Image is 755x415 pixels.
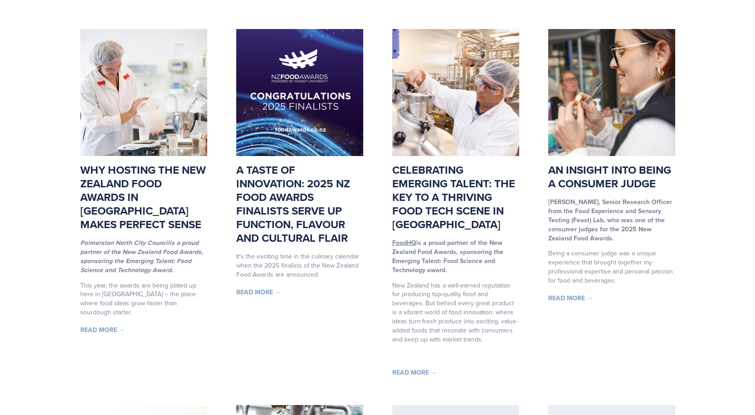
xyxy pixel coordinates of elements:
img: An insight into being a consumer judge [548,29,675,156]
p: This year, the awards are being plated up here in [GEOGRAPHIC_DATA] – the place where food ideas ... [80,281,207,317]
img: Why hosting the New Zealand Food Awards in Palmy makes perfect sense [80,29,207,156]
a: An insight into being a consumer judge [548,162,671,191]
a: FoodHQ [392,238,416,247]
a: Celebrating Emerging Talent: The Key to a thriving food tech scene in [GEOGRAPHIC_DATA] [392,162,515,232]
a: Read More → [548,293,593,303]
img: A taste of innovation: 2025 NZ Food Awards finalists serve up function, flavour and cultural flair [236,29,363,156]
strong: [PERSON_NAME], Senior Research Officer from the Food Experience and Sensory Testing (Feast) Lab, ... [548,197,674,243]
a: Read More → [236,288,281,297]
a: A taste of innovation: 2025 NZ Food Awards finalists serve up function, flavour and cultural flair [236,162,350,246]
img: Celebrating Emerging Talent: The Key to a thriving food tech scene in New Zealand [392,29,519,156]
p: It's the exciting time in the culinary calendar when the 2025 finalists of the New Zealand Food A... [236,252,363,279]
em: is a proud partner of the New Zealand Food Awards, sponsoring the Emerging Talent: Food Science a... [80,238,205,274]
a: Read More → [392,368,437,377]
a: Read More → [80,325,125,334]
a: Why hosting the New Zealand Food Awards in [GEOGRAPHIC_DATA] makes perfect sense [80,162,206,232]
strong: is a proud partner of the New Zealand Food Awards, sponsoring the Emerging Talent: Food Science a... [392,238,505,274]
p: Being a consumer judge was a unique experience that brought together my professional expertise an... [548,249,675,285]
p: New Zealand has a well-earned reputation for producing top-quality food and beverages. But behind... [392,281,519,344]
a: Palmerston North City Council [80,238,170,247]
